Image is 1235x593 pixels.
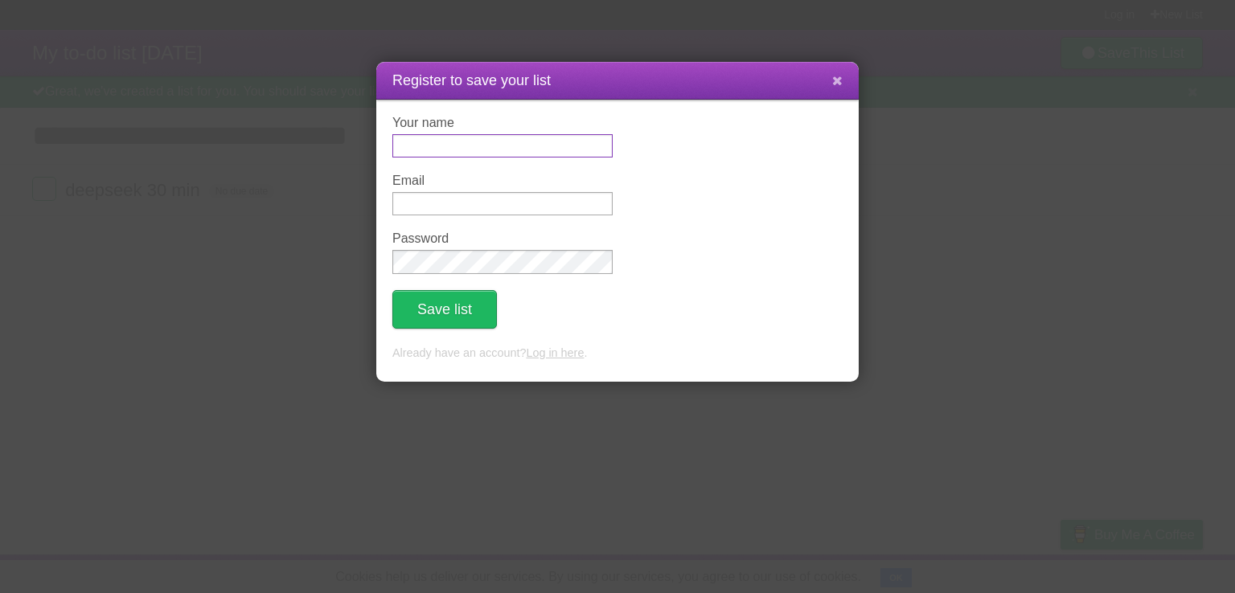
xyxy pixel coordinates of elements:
[392,290,497,329] button: Save list
[392,231,613,246] label: Password
[392,70,843,92] h1: Register to save your list
[392,116,613,130] label: Your name
[392,345,843,362] p: Already have an account? .
[392,174,613,188] label: Email
[526,346,584,359] a: Log in here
